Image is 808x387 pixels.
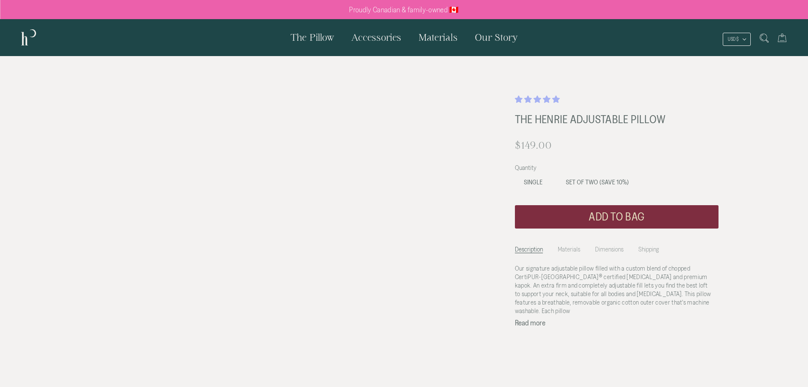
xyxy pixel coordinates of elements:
span: $149.00 [515,140,552,150]
p: Proudly Canadian & family-owned 🇨🇦 [349,6,459,14]
span: Our Story [475,32,518,42]
span: The Pillow [291,32,334,42]
button: USD $ [723,33,751,46]
li: Description [515,241,543,253]
span: Quantity [515,164,539,171]
span: Set of Two (SAVE 10%) [566,178,629,186]
span: Single [524,178,542,186]
span: Accessories [351,32,401,42]
a: Materials [410,19,466,56]
span: Materials [418,32,458,42]
li: Shipping [638,241,659,253]
a: The Pillow [282,19,343,56]
p: Our signature adjustable pillow filled with a custom blend of chopped CertiPUR-[GEOGRAPHIC_DATA] ... [515,264,712,315]
a: Our Story [466,19,526,56]
span: 4.87 stars [515,95,561,103]
button: Read more [515,319,545,327]
button: Add to bag [515,205,719,229]
a: Accessories [343,19,410,56]
li: Materials [558,241,580,253]
li: Dimensions [595,241,623,253]
h1: The Henrie Adjustable Pillow [515,110,689,129]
